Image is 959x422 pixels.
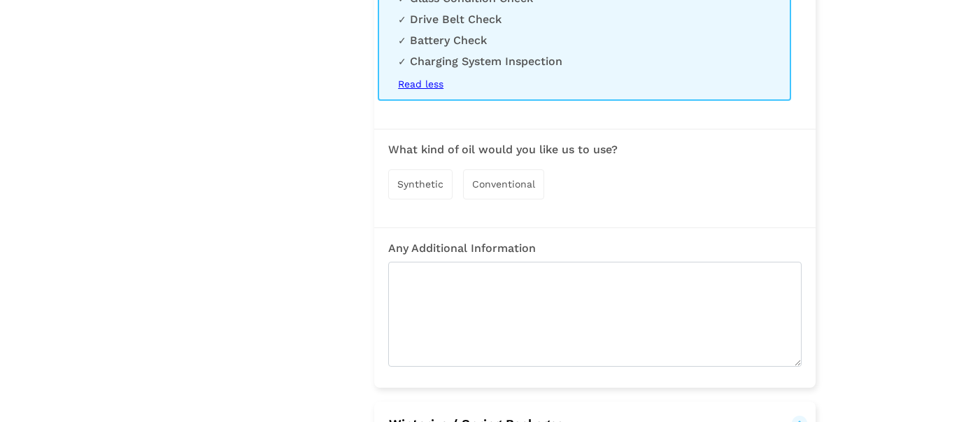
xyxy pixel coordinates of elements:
span: Synthetic [397,178,443,190]
h3: What kind of oil would you like us to use? [388,143,802,156]
li: Battery Check [398,34,771,48]
h3: Any Additional Information [388,242,802,255]
li: Charging System Inspection [398,55,771,69]
li: Drive Belt Check [398,13,771,27]
span: Read less [398,78,443,90]
span: Conventional [472,178,535,190]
